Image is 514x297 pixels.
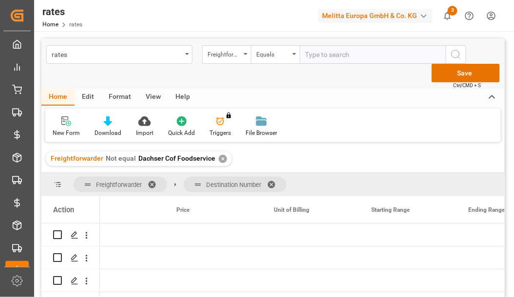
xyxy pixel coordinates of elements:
[453,82,481,89] span: Ctrl/CMD + S
[42,21,58,28] a: Home
[53,205,74,214] div: Action
[251,45,300,64] button: open menu
[52,48,182,60] div: rates
[300,45,446,64] input: Type to search
[256,48,289,59] div: Equals
[274,206,309,213] span: Unit of Billing
[176,206,190,213] span: Price
[206,181,261,188] span: Destination Number
[318,6,437,25] button: Melitta Europa GmbH & Co. KG
[96,181,142,188] span: Freightforwarder
[469,206,505,213] span: Ending Range
[46,45,192,64] button: open menu
[75,89,101,106] div: Edit
[53,129,80,137] div: New Form
[219,155,227,163] div: ✕
[41,89,75,106] div: Home
[41,246,100,269] div: Press SPACE to select this row.
[101,89,138,106] div: Format
[95,129,121,137] div: Download
[168,89,197,106] div: Help
[138,89,168,106] div: View
[432,64,500,82] button: Save
[41,269,100,292] div: Press SPACE to select this row.
[51,154,103,162] span: Freightforwarder
[437,5,458,27] button: show 3 new notifications
[208,48,241,59] div: Freightforwarder
[42,4,82,19] div: rates
[371,206,410,213] span: Starting Range
[136,129,153,137] div: Import
[448,6,457,16] span: 3
[202,45,251,64] button: open menu
[168,129,195,137] div: Quick Add
[138,154,215,162] span: Dachser Cof Foodservice
[458,5,480,27] button: Help Center
[41,223,100,246] div: Press SPACE to select this row.
[106,154,136,162] span: Not equal
[246,129,277,137] div: File Browser
[318,9,433,23] div: Melitta Europa GmbH & Co. KG
[446,45,466,64] button: search button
